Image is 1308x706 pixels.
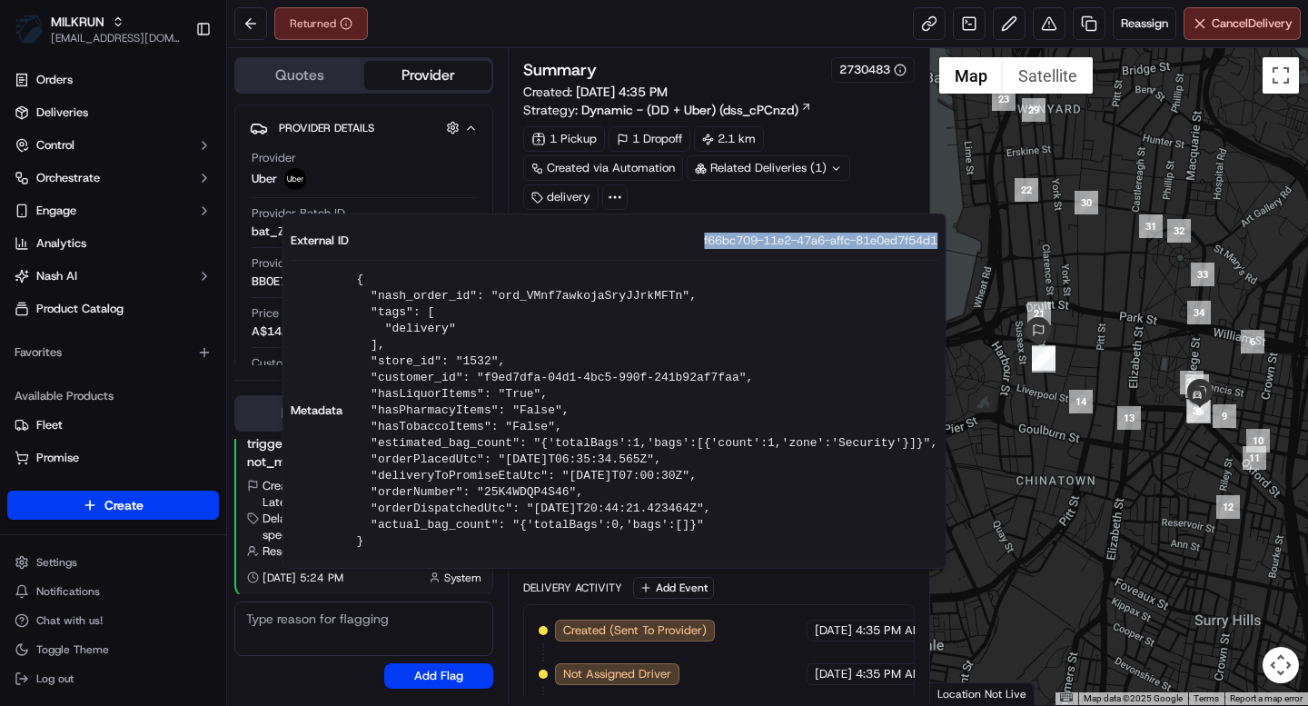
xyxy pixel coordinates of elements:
[357,272,938,550] pre: { "nash_order_id": "ord_VMnf7awkojaSryJJrkMFTn", "tags": [ "delivery" ], "store_id": "1532", "cus...
[151,331,157,345] span: •
[7,229,219,258] a: Analytics
[7,411,219,440] button: Fleet
[1187,301,1211,324] div: 34
[56,282,147,296] span: [PERSON_NAME]
[247,416,481,471] div: Auto resolved by [PERSON_NAME] (via trigger not_mFUyNY8U4o5CgN38vVA98H)
[1263,647,1299,683] button: Map camera controls
[263,478,362,494] span: Creation message:
[563,666,671,682] span: Not Assigned Driver
[1027,302,1051,325] div: 21
[930,682,1035,705] div: Location Not Live
[1084,693,1183,703] span: Map data ©2025 Google
[7,579,219,604] button: Notifications
[1139,214,1163,238] div: 31
[1113,7,1176,40] button: Reassign
[18,73,331,102] p: Welcome 👋
[1032,349,1055,373] div: 15
[11,399,146,432] a: 📗Knowledge Base
[1213,404,1236,428] div: 9
[1194,693,1219,703] a: Terms (opens in new tab)
[992,87,1016,111] div: 23
[18,313,47,343] img: Asif Zaman Khan
[7,382,219,411] div: Available Products
[51,31,181,45] button: [EMAIL_ADDRESS][DOMAIN_NAME]
[18,236,122,251] div: Past conversations
[51,13,104,31] button: MILKRUN
[18,264,47,293] img: Asif Zaman Khan
[252,150,296,166] span: Provider
[252,255,359,272] span: Provider Delivery ID
[15,15,44,44] img: MILKRUN
[1184,7,1301,40] button: CancelDelivery
[1241,330,1264,353] div: 6
[523,184,599,210] div: delivery
[7,666,219,691] button: Log out
[36,203,76,219] span: Engage
[36,406,139,424] span: Knowledge Base
[704,233,937,249] span: f66bc709-11e2-47a6-affc-81e0ed7f54d1
[839,62,907,78] button: 2730483
[7,98,219,127] a: Deliveries
[282,233,331,254] button: See all
[263,494,481,543] span: Late delivery (LOLS) - 45mins | Dropoff Delayed - Dropoff ETA too far after specified dropoff time
[36,137,74,154] span: Control
[38,174,71,206] img: 4281594248423_2fcf9dad9f2a874258b8_72.png
[236,61,364,90] button: Quotes
[444,571,481,585] span: System
[364,61,492,90] button: Provider
[7,443,219,472] button: Promise
[1191,263,1214,286] div: 33
[252,323,411,340] button: A$14.08
[1230,693,1303,703] a: Report a map error
[7,262,219,291] button: Nash AI
[1069,390,1093,413] div: 14
[36,104,88,121] span: Deliveries
[523,155,683,181] div: Created via Automation
[935,681,995,705] img: Google
[7,196,219,225] button: Engage
[154,408,168,423] div: 💻
[56,331,147,345] span: [PERSON_NAME]
[7,608,219,633] button: Chat with us!
[687,155,850,181] div: Related Deliveries (1)
[36,332,51,346] img: 1736555255976-a54dd68f-1ca7-489b-9aae-adbdc363a1c4
[36,170,100,186] span: Orchestrate
[939,57,1003,94] button: Show street map
[172,406,292,424] span: API Documentation
[1117,406,1141,430] div: 13
[161,282,198,296] span: [DATE]
[291,403,342,419] span: Metadata
[1185,374,1209,398] div: 7
[274,7,368,40] button: Returned
[36,283,51,297] img: 1736555255976-a54dd68f-1ca7-489b-9aae-adbdc363a1c4
[581,101,798,119] span: Dynamic - (DD + Uber) (dss_cPCnzd)
[252,273,309,290] button: BB0E7
[36,268,77,284] span: Nash AI
[7,491,219,520] button: Create
[7,164,219,193] button: Orchestrate
[1167,219,1191,243] div: 32
[181,451,220,464] span: Pylon
[36,555,77,570] span: Settings
[1060,693,1073,701] button: Keyboard shortcuts
[7,637,219,662] button: Toggle Theme
[252,305,279,322] span: Price
[128,450,220,464] a: Powered byPylon
[151,282,157,296] span: •
[82,192,250,206] div: We're available if you need us!
[1187,400,1211,423] div: 8
[7,65,219,94] a: Orders
[7,7,188,51] button: MILKRUNMILKRUN[EMAIL_ADDRESS][DOMAIN_NAME]
[1003,57,1093,94] button: Show satellite imagery
[633,577,714,599] button: Add Event
[523,62,597,78] h3: Summary
[252,355,352,372] span: Customer Support
[36,671,74,686] span: Log out
[36,584,100,599] span: Notifications
[279,121,374,135] span: Provider Details
[236,399,364,428] button: Notes
[7,550,219,575] button: Settings
[1032,345,1055,369] div: 20
[1032,347,1055,371] div: 18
